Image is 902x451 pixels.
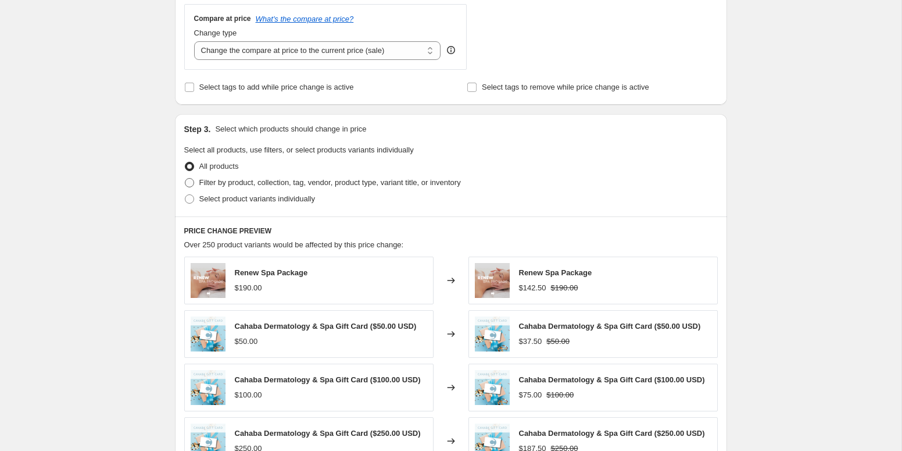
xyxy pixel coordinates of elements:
span: Cahaba Dermatology & Spa Gift Card ($100.00 USD) [519,375,705,384]
span: Cahaba Dermatology & Spa Gift Card ($50.00 USD) [519,322,701,331]
div: $190.00 [235,282,262,294]
div: $75.00 [519,389,542,401]
div: $142.50 [519,282,546,294]
h2: Step 3. [184,123,211,135]
h3: Compare at price [194,14,251,23]
img: Template_-_Shopify_Products_4_60f45386-c7e9-4547-8660-cfc4c23208d5_80x.png [191,317,226,351]
button: What's the compare at price? [256,15,354,23]
img: Template_-_Shopify_Products_4_60f45386-c7e9-4547-8660-cfc4c23208d5_80x.png [475,370,510,405]
span: Select tags to remove while price change is active [482,83,649,91]
img: shopifyserviceimageupdate_41_80x.png [191,263,226,298]
span: All products [199,162,239,171]
span: Select all products, use filters, or select products variants individually [184,145,414,154]
span: Cahaba Dermatology & Spa Gift Card ($50.00 USD) [235,322,417,331]
h6: PRICE CHANGE PREVIEW [184,226,718,236]
span: Renew Spa Package [235,268,308,277]
span: Select product variants individually [199,194,315,203]
img: Template_-_Shopify_Products_4_60f45386-c7e9-4547-8660-cfc4c23208d5_80x.png [191,370,226,405]
strike: $50.00 [546,336,570,347]
span: Filter by product, collection, tag, vendor, product type, variant title, or inventory [199,178,461,187]
span: Renew Spa Package [519,268,592,277]
span: Over 250 product variants would be affected by this price change: [184,240,404,249]
div: $50.00 [235,336,258,347]
span: Cahaba Dermatology & Spa Gift Card ($100.00 USD) [235,375,421,384]
span: Select tags to add while price change is active [199,83,354,91]
strike: $100.00 [546,389,574,401]
img: shopifyserviceimageupdate_41_80x.png [475,263,510,298]
p: Select which products should change in price [215,123,366,135]
div: $37.50 [519,336,542,347]
div: $100.00 [235,389,262,401]
span: Cahaba Dermatology & Spa Gift Card ($250.00 USD) [519,429,705,438]
img: Template_-_Shopify_Products_4_60f45386-c7e9-4547-8660-cfc4c23208d5_80x.png [475,317,510,351]
span: Change type [194,29,237,37]
span: Cahaba Dermatology & Spa Gift Card ($250.00 USD) [235,429,421,438]
strike: $190.00 [551,282,578,294]
div: help [445,44,457,56]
